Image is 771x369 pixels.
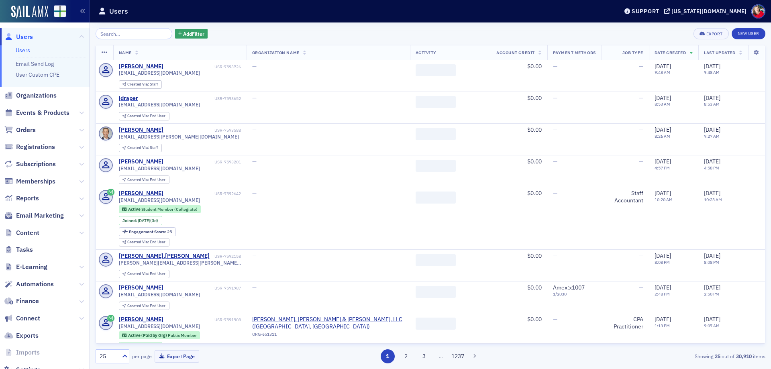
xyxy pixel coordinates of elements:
[704,197,722,202] time: 10:23 AM
[119,134,239,140] span: [EMAIL_ADDRESS][PERSON_NAME][DOMAIN_NAME]
[252,63,257,70] span: —
[655,101,670,107] time: 8:53 AM
[527,63,542,70] span: $0.00
[16,194,39,203] span: Reports
[119,284,163,292] a: [PERSON_NAME]
[16,211,64,220] span: Email Marketing
[4,33,33,41] a: Users
[155,350,199,363] button: Export Page
[639,284,643,291] span: —
[100,352,117,361] div: 25
[119,126,163,134] a: [PERSON_NAME]
[4,108,69,117] a: Events & Products
[451,349,465,363] button: 1237
[655,197,673,202] time: 10:20 AM
[128,206,141,212] span: Active
[655,284,671,291] span: [DATE]
[138,218,150,223] span: [DATE]
[16,280,54,289] span: Automations
[4,194,39,203] a: Reports
[704,165,719,171] time: 4:58 PM
[119,50,132,55] span: Name
[655,69,670,75] time: 9:48 AM
[381,349,395,363] button: 1
[165,64,241,69] div: USR-7593726
[122,218,138,223] span: Joined :
[4,348,40,357] a: Imports
[664,8,749,14] button: [US_STATE][DOMAIN_NAME]
[16,91,57,100] span: Organizations
[16,228,39,237] span: Content
[732,28,765,39] a: New User
[527,252,542,259] span: $0.00
[4,263,47,271] a: E-Learning
[252,50,300,55] span: Organization Name
[704,69,720,75] time: 9:48 AM
[553,50,596,55] span: Payment Methods
[527,316,542,323] span: $0.00
[553,190,557,197] span: —
[127,114,165,118] div: End User
[496,50,534,55] span: Account Credit
[129,229,167,234] span: Engagement Score :
[435,353,447,360] span: …
[252,126,257,133] span: —
[704,101,720,107] time: 8:53 AM
[416,160,456,172] span: ‌
[119,253,210,260] a: [PERSON_NAME].[PERSON_NAME]
[127,178,165,182] div: End User
[119,158,163,165] div: [PERSON_NAME]
[119,216,162,225] div: Joined: 2025-08-15 00:00:00
[139,96,241,101] div: USR-7593652
[4,143,55,151] a: Registrations
[127,177,150,182] span: Created Via :
[704,190,720,197] span: [DATE]
[655,323,670,328] time: 1:13 PM
[553,316,557,323] span: —
[109,6,128,16] h1: Users
[416,192,456,204] span: ‌
[553,94,557,102] span: —
[252,316,404,330] span: Himmelwright, Huguley & Boles, LLC (Opelika, AL)
[127,145,150,150] span: Created Via :
[119,70,200,76] span: [EMAIL_ADDRESS][DOMAIN_NAME]
[16,331,39,340] span: Exports
[119,323,200,329] span: [EMAIL_ADDRESS][DOMAIN_NAME]
[165,285,241,291] div: USR-7591987
[632,8,659,15] div: Support
[127,82,158,87] div: Staff
[127,240,165,245] div: End User
[639,63,643,70] span: —
[704,126,720,133] span: [DATE]
[119,102,200,108] span: [EMAIL_ADDRESS][DOMAIN_NAME]
[655,252,671,259] span: [DATE]
[119,144,162,152] div: Created Via: Staff
[527,126,542,133] span: $0.00
[119,63,163,70] div: [PERSON_NAME]
[16,71,59,78] a: User Custom CPE
[16,60,54,67] a: Email Send Log
[119,80,162,89] div: Created Via: Staff
[713,353,722,360] strong: 25
[4,177,55,186] a: Memberships
[704,291,719,297] time: 2:50 PM
[655,94,671,102] span: [DATE]
[734,353,753,360] strong: 30,910
[127,113,150,118] span: Created Via :
[704,50,735,55] span: Last Updated
[655,165,670,171] time: 4:57 PM
[655,50,686,55] span: Date Created
[527,94,542,102] span: $0.00
[11,6,48,18] a: SailAMX
[119,270,169,278] div: Created Via: End User
[16,245,33,254] span: Tasks
[127,271,150,276] span: Created Via :
[553,284,585,291] span: Amex : x1007
[655,190,671,197] span: [DATE]
[553,158,557,165] span: —
[127,82,150,87] span: Created Via :
[129,230,172,234] div: 25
